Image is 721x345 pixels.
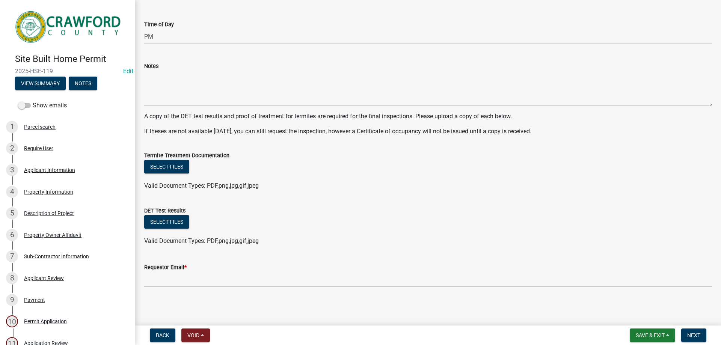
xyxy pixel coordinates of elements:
[24,167,75,173] div: Applicant Information
[681,328,706,342] button: Next
[187,332,199,338] span: Void
[6,315,18,327] div: 10
[123,68,133,75] wm-modal-confirm: Edit Application Number
[15,77,66,90] button: View Summary
[144,22,174,27] label: Time of Day
[6,272,18,284] div: 8
[156,332,169,338] span: Back
[24,146,53,151] div: Require User
[144,265,187,270] label: Requestor Email
[6,142,18,154] div: 2
[6,164,18,176] div: 3
[24,211,74,216] div: Description of Project
[24,297,45,303] div: Payment
[630,328,675,342] button: Save & Exit
[6,250,18,262] div: 7
[6,186,18,198] div: 4
[24,319,67,324] div: Permit Application
[69,81,97,87] wm-modal-confirm: Notes
[6,207,18,219] div: 5
[15,68,120,75] span: 2025-HSE-119
[15,54,129,65] h4: Site Built Home Permit
[6,229,18,241] div: 6
[24,254,89,259] div: Sub-Contractor Information
[144,237,259,244] span: Valid Document Types: PDF,png,jpg,gif,jpeg
[144,64,158,69] label: Notes
[24,232,81,238] div: Property Owner Affidavit
[150,328,175,342] button: Back
[18,101,67,110] label: Show emails
[144,208,186,214] label: DET Test Results
[15,81,66,87] wm-modal-confirm: Summary
[24,189,73,194] div: Property Information
[144,182,259,189] span: Valid Document Types: PDF,png,jpg,gif,jpeg
[144,112,712,121] p: A copy of the DET test results and proof of treatment for termites are required for the final ins...
[24,124,56,130] div: Parcel search
[24,276,64,281] div: Applicant Review
[15,8,123,46] img: Crawford County, Georgia
[6,121,18,133] div: 1
[181,328,210,342] button: Void
[144,160,189,173] button: Select files
[144,127,712,136] p: If theses are not available [DATE], you can still request the inspection, however a Certificate o...
[6,294,18,306] div: 9
[636,332,665,338] span: Save & Exit
[123,68,133,75] a: Edit
[144,215,189,229] button: Select files
[687,332,700,338] span: Next
[69,77,97,90] button: Notes
[144,153,229,158] label: Termite Treatment Documentation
